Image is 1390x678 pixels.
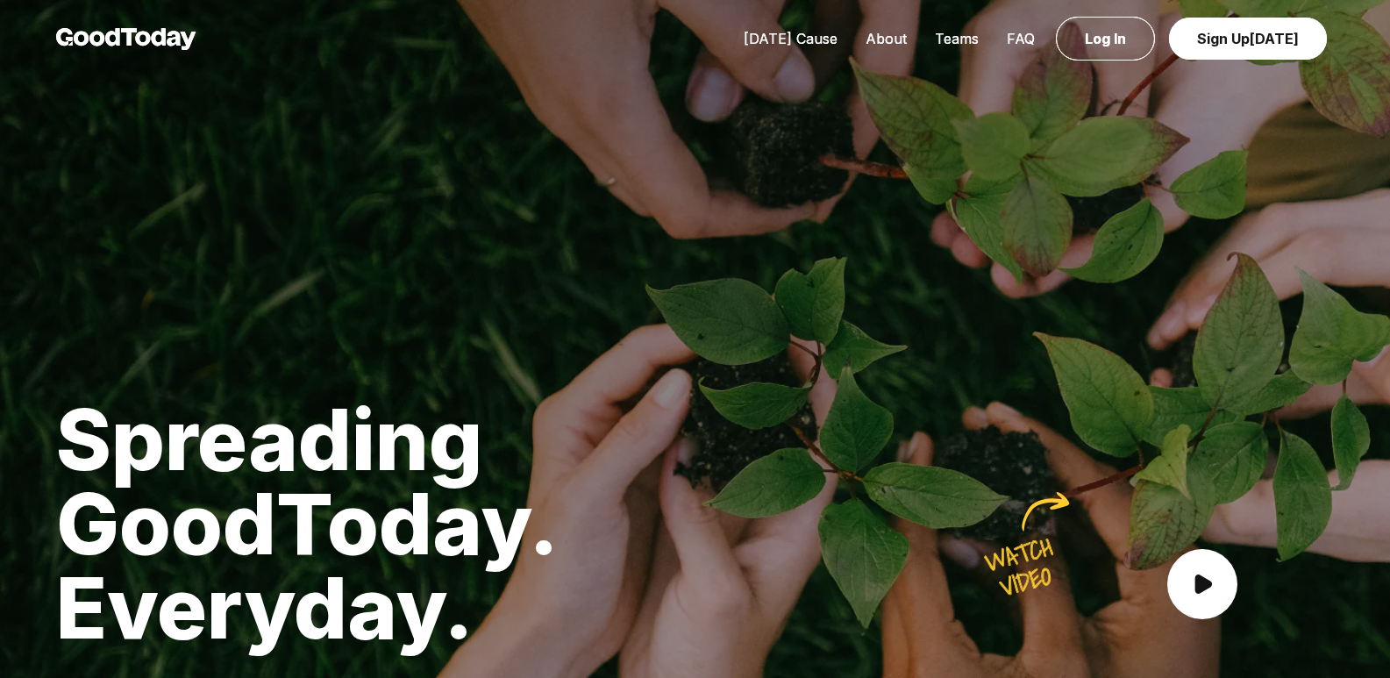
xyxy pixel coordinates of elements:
img: Watch here [959,490,1086,610]
a: Log In [1056,17,1155,61]
a: About [852,30,921,47]
a: Sign Up[DATE] [1169,18,1327,60]
a: FAQ [993,30,1049,47]
img: GoodToday [56,28,196,50]
a: [DATE] Cause [730,30,852,47]
h1: Spreading GoodToday. Everyday. [56,397,730,650]
a: Teams [921,30,993,47]
span: [DATE] [1250,30,1299,47]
